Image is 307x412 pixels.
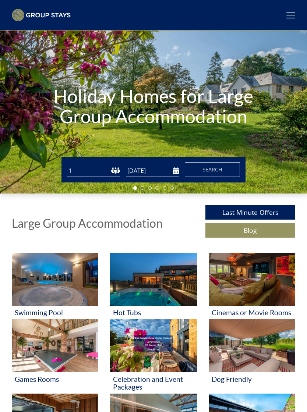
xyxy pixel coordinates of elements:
h1: Large Group Accommodation [12,217,163,230]
a: 'Celebration and Event Packages' - Large Group Accommodation Holiday Ideas Celebration and Event ... [110,319,197,393]
a: 'Games Rooms' - Large Group Accommodation Holiday Ideas Games Rooms [12,319,98,393]
h3: Celebration and Event Packages [113,375,194,391]
img: 'Dog Friendly' - Large Group Accommodation Holiday Ideas [209,319,295,372]
h3: Cinemas or Movie Rooms [212,309,292,316]
img: 'Games Rooms' - Large Group Accommodation Holiday Ideas [12,319,98,372]
span: Search [202,166,222,173]
img: 'Cinemas or Movie Rooms' - Large Group Accommodation Holiday Ideas [209,253,295,306]
a: Last Minute Offers [205,205,295,220]
img: 'Celebration and Event Packages' - Large Group Accommodation Holiday Ideas [110,319,197,372]
h1: Holiday Homes for Large Group Accommodation [46,71,261,141]
a: 'Hot Tubs' - Large Group Accommodation Holiday Ideas Hot Tubs [110,253,197,319]
img: Group Stays [12,9,71,21]
h3: Dog Friendly [212,375,292,383]
button: Search [185,162,240,177]
a: 'Dog Friendly' - Large Group Accommodation Holiday Ideas Dog Friendly [209,319,295,393]
img: 'Hot Tubs' - Large Group Accommodation Holiday Ideas [110,253,197,306]
a: 'Swimming Pool' - Large Group Accommodation Holiday Ideas Swimming Pool [12,253,98,319]
h3: Games Rooms [15,375,95,383]
a: 'Cinemas or Movie Rooms' - Large Group Accommodation Holiday Ideas Cinemas or Movie Rooms [209,253,295,319]
img: 'Swimming Pool' - Large Group Accommodation Holiday Ideas [12,253,98,306]
h3: Hot Tubs [113,309,194,316]
a: Blog [205,223,295,238]
h3: Swimming Pool [15,309,95,316]
input: Arrival Date [126,165,179,177]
